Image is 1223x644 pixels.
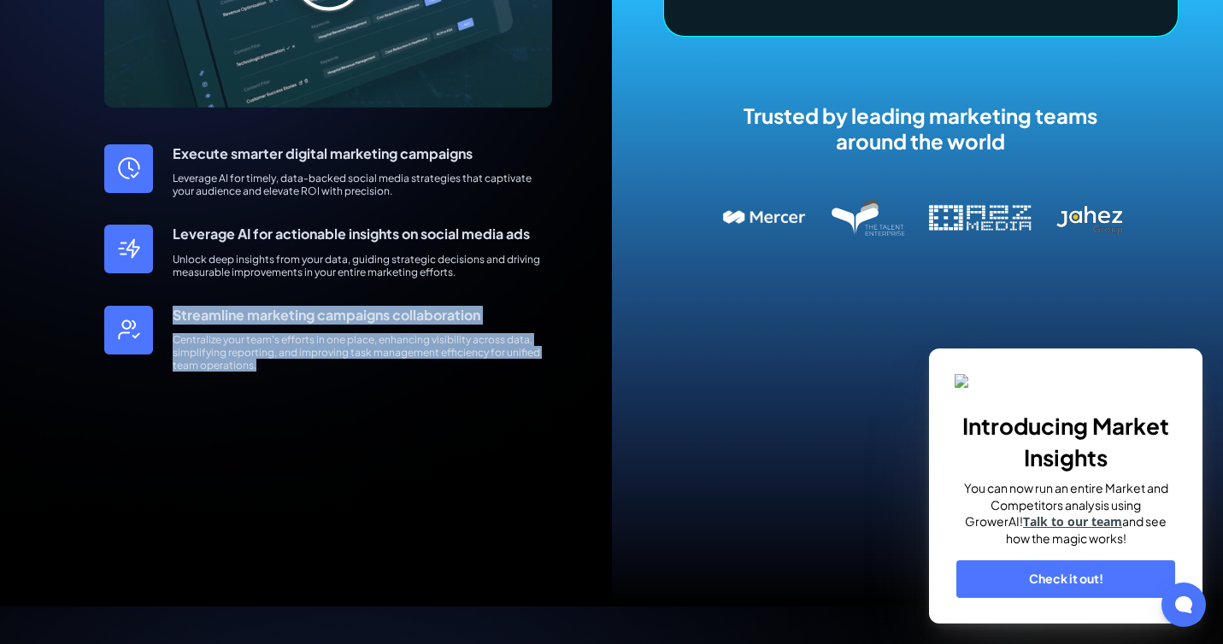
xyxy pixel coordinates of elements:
[955,480,1177,547] p: You can now run an entire Market and Competitors analysis using GrowerAI! and see how the magic w...
[173,253,552,278] div: Unlock deep insights from your data, guiding strategic decisions and driving measurable improveme...
[173,172,552,197] div: Leverage AI for timely, data-backed social media strategies that captivate your audience and elev...
[173,225,552,243] p: Leverage AI for actionable insights on social media ads
[173,333,552,372] div: Centralize your team's efforts in one place, enhancing visibility across data, simplifying report...
[1023,513,1122,530] a: Talk to our team
[956,560,1175,598] a: Check it out!
[962,412,1169,471] b: Introducing Market Insights
[173,306,552,325] p: Streamline marketing campaigns collaboration
[173,144,552,163] p: Execute smarter digital marketing campaigns
[723,102,1119,154] h2: Trusted by leading marketing teams around the world
[1182,355,1196,369] button: close
[955,374,1177,390] img: _p793ks5ak-banner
